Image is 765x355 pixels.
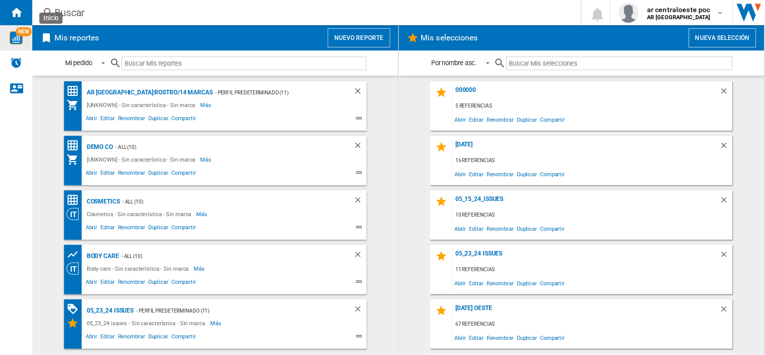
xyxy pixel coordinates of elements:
span: Compartir [539,331,566,344]
div: 05_15_24_issues [453,195,720,209]
div: Borrar [354,250,367,263]
div: Mis Selecciones [67,317,84,329]
div: Borrar [720,250,733,264]
div: 000000 [453,86,720,100]
span: Renombrar [485,222,515,235]
span: Abrir [84,114,99,126]
div: 10 referencias [453,209,733,222]
span: Más [194,263,207,275]
span: Renombrar [116,168,147,180]
span: Duplicar [147,114,170,126]
span: Compartir [170,332,198,344]
span: Abrir [84,223,99,235]
span: Compartir [539,113,566,126]
img: profile.jpg [619,3,639,23]
span: Duplicar [515,331,539,344]
input: Buscar Mis selecciones [506,57,733,70]
span: ar centraloeste poc [647,5,711,15]
span: Duplicar [147,223,170,235]
span: Duplicar [515,113,539,126]
span: Abrir [84,168,99,180]
span: Renombrar [485,331,515,344]
span: Abrir [453,113,468,126]
span: Editar [468,222,485,235]
div: Borrar [720,141,733,155]
h2: Mis reportes [52,28,101,47]
span: Abrir [453,222,468,235]
input: Buscar Mis reportes [122,57,367,70]
div: Body care - Sin característica - Sin marca [84,263,194,275]
div: Matriz de precios [67,85,84,97]
div: Body care [84,250,119,263]
div: 05_23_24 issues - Sin característica - Sin marca [84,317,210,329]
span: Compartir [170,277,198,289]
span: Renombrar [116,277,147,289]
span: Duplicar [147,332,170,344]
div: AR [GEOGRAPHIC_DATA]:Rostro/14 marcas [84,86,213,99]
span: Abrir [84,277,99,289]
h2: Mis selecciones [419,28,481,47]
img: alerts-logo.svg [10,57,22,69]
div: Mi colección [67,154,84,166]
div: Borrar [720,305,733,318]
div: 05_23_24 issues [453,250,720,264]
span: Duplicar [515,167,539,181]
div: - ALL (10) [119,250,333,263]
div: Mi colección [67,99,84,111]
div: Cosmetics - Sin característica - Sin marca [84,208,197,220]
div: Borrar [354,305,367,317]
div: Borrar [354,86,367,99]
span: Renombrar [116,223,147,235]
div: Cosmetics [84,195,120,208]
span: Renombrar [485,276,515,290]
span: Compartir [539,222,566,235]
span: Duplicar [515,276,539,290]
div: Visión Categoría [67,208,84,220]
span: Más [197,208,209,220]
span: Renombrar [116,114,147,126]
span: Duplicar [147,168,170,180]
span: Editar [99,223,116,235]
span: Editar [99,332,116,344]
span: Editar [468,113,485,126]
span: Compartir [539,167,566,181]
div: [UNKNOWN] - Sin característica - Sin marca [84,99,201,111]
div: Borrar [354,141,367,154]
span: Más [201,99,213,111]
div: 05_23_24 issues [84,305,134,317]
span: Abrir [453,276,468,290]
div: Matriz de precios [67,194,84,207]
div: Visión Categoría [67,263,84,275]
span: Abrir [84,332,99,344]
div: - ALL (10) [113,141,333,154]
span: Renombrar [116,332,147,344]
button: Nuevo reporte [328,28,390,47]
span: Duplicar [147,277,170,289]
div: [DATE] [453,141,720,155]
span: Compartir [539,276,566,290]
span: Editar [99,114,116,126]
div: 11 referencias [453,264,733,276]
div: 16 referencias [453,155,733,167]
span: Compartir [170,223,198,235]
span: Editar [99,168,116,180]
div: Borrar [720,195,733,209]
div: [UNKNOWN] - Sin característica - Sin marca [84,154,201,166]
div: Por nombre asc. [431,59,477,67]
span: Abrir [453,331,468,344]
div: Cuadrícula de precios de productos [67,248,84,261]
div: Demo CO [84,141,113,154]
img: wise-card.svg [10,31,23,44]
span: Editar [468,331,485,344]
div: Borrar [354,195,367,208]
span: Editar [99,277,116,289]
div: Matriz de precios [67,139,84,152]
div: Matriz de PROMOCIONES [67,303,84,316]
button: Nueva selección [689,28,756,47]
div: Mi pedido [65,59,92,67]
span: Compartir [170,114,198,126]
span: Más [210,317,223,329]
div: 67 referencias [453,318,733,331]
div: Borrar [720,86,733,100]
div: - ALL (10) [120,195,333,208]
